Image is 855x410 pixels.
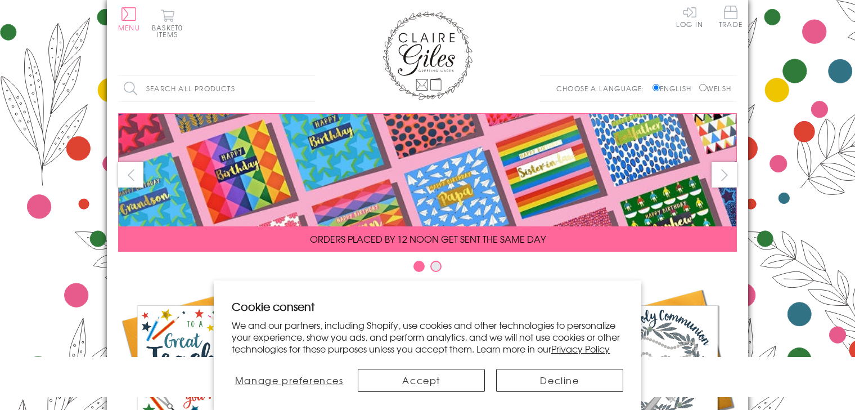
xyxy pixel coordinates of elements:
[118,23,140,33] span: Menu
[118,162,143,188] button: prev
[699,83,731,93] label: Welsh
[118,260,737,278] div: Carousel Pagination
[232,319,623,354] p: We and our partners, including Shopify, use cookies and other technologies to personalize your ex...
[496,369,623,392] button: Decline
[676,6,703,28] a: Log In
[157,23,183,39] span: 0 items
[652,83,697,93] label: English
[699,84,706,91] input: Welsh
[152,9,183,38] button: Basket0 items
[556,83,650,93] p: Choose a language:
[118,7,140,31] button: Menu
[652,84,660,91] input: English
[719,6,742,28] span: Trade
[382,11,472,100] img: Claire Giles Greetings Cards
[712,162,737,188] button: next
[232,369,346,392] button: Manage preferences
[310,232,546,246] span: ORDERS PLACED BY 12 NOON GET SENT THE SAME DAY
[235,373,344,387] span: Manage preferences
[551,342,610,355] a: Privacy Policy
[118,76,315,101] input: Search all products
[232,298,623,314] h2: Cookie consent
[304,76,315,101] input: Search
[413,261,425,272] button: Carousel Page 1 (Current Slide)
[719,6,742,30] a: Trade
[358,369,485,392] button: Accept
[430,261,442,272] button: Carousel Page 2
